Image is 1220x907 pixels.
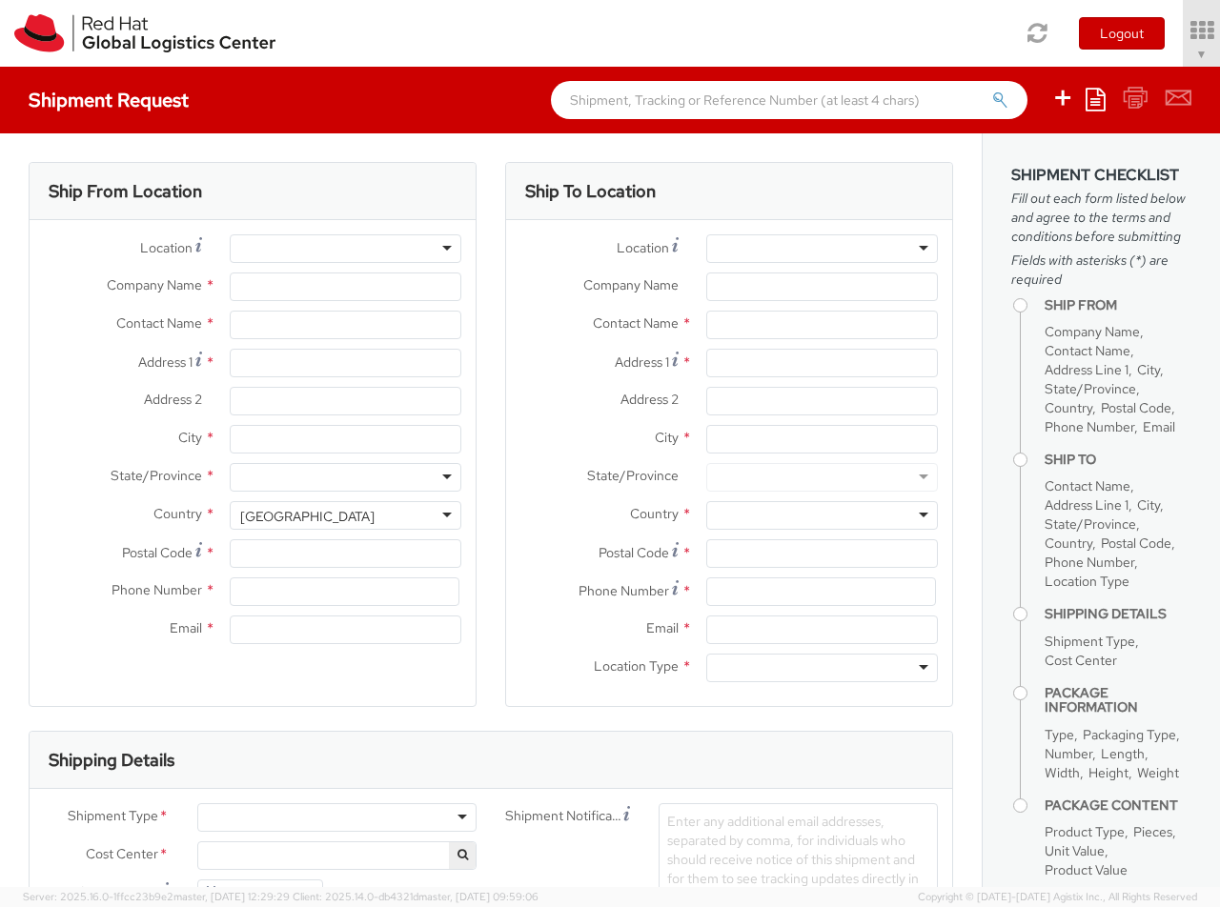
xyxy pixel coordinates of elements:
span: Cost Center [86,844,158,866]
h4: Ship From [1045,298,1191,312]
span: Shipment Type [1045,633,1135,650]
span: Shipment Notification [505,806,623,826]
span: Postal Code [1101,534,1171,552]
span: Enter any additional email addresses, separated by comma, for individuals who should receive noti... [667,813,919,906]
span: State/Province [1045,380,1136,397]
span: City [1137,361,1160,378]
h4: Package Content [1045,798,1191,813]
span: Contact Name [116,314,202,332]
span: Country [1045,399,1092,416]
h4: Package Information [1045,686,1191,716]
span: Company Name [583,276,679,293]
span: Address 1 [615,353,669,371]
span: Postal Code [1101,399,1171,416]
span: Fill out each form listed below and agree to the terms and conditions before submitting [1011,189,1191,246]
span: Country [153,505,202,522]
span: Copyright © [DATE]-[DATE] Agistix Inc., All Rights Reserved [918,890,1197,905]
span: Server: 2025.16.0-1ffcc23b9e2 [23,890,290,903]
span: Location Type [594,657,679,675]
span: Email [646,619,679,636]
h4: Ship To [1045,453,1191,467]
span: Address Line 1 [1045,496,1128,514]
button: Logout [1079,17,1165,50]
span: State/Province [587,467,679,484]
span: master, [DATE] 09:59:06 [418,890,539,903]
span: City [1137,496,1160,514]
span: Fields with asterisks (*) are required [1011,251,1191,289]
span: Country [630,505,679,522]
span: City [655,429,679,446]
span: Shipment Date [72,882,162,902]
span: Weight [1137,764,1179,781]
h4: Shipping Details [1045,607,1191,621]
span: Address 1 [138,353,193,371]
span: City [178,429,202,446]
span: Company Name [1045,323,1140,340]
span: Address 2 [620,391,679,408]
span: Country [1045,534,1092,552]
span: ▼ [1196,47,1208,62]
span: Shipment Type [68,806,158,828]
span: Contact Name [593,314,679,332]
span: Phone Number [112,581,202,598]
span: Address Line 1 [1045,361,1128,378]
input: Shipment, Tracking or Reference Number (at least 4 chars) [551,81,1027,119]
h3: Shipping Details [49,751,174,770]
span: Address 2 [144,391,202,408]
span: Location Type [1045,573,1129,590]
h4: Shipment Request [29,90,189,111]
span: Client: 2025.14.0-db4321d [293,890,539,903]
h3: Ship From Location [49,182,202,201]
span: Unit Value [1045,842,1105,859]
span: Height [1088,764,1128,781]
span: Length [1101,745,1145,762]
span: Packaging Type [1083,726,1176,743]
span: State/Province [111,467,202,484]
div: [GEOGRAPHIC_DATA] [240,507,375,526]
span: State/Province [1045,515,1136,533]
img: rh-logistics-00dfa346123c4ec078e1.svg [14,14,275,52]
span: Location [617,239,669,256]
span: Number [1045,745,1092,762]
span: Email [1143,418,1175,435]
span: master, [DATE] 12:29:29 [173,890,290,903]
span: Location [140,239,193,256]
span: Email [170,619,202,636]
label: Return label required [352,883,477,905]
span: Phone Number [1045,418,1134,435]
span: Product Value [1045,861,1128,878]
span: Width [1045,764,1080,781]
span: Product Type [1045,823,1125,840]
span: Cost Center [1045,652,1117,669]
span: Contact Name [1045,342,1130,359]
span: Contact Name [1045,477,1130,494]
span: Phone Number [1045,554,1134,571]
span: Company Name [107,276,202,293]
span: Postal Code [122,544,193,561]
h3: Shipment Checklist [1011,167,1191,184]
span: Pieces [1133,823,1172,840]
span: Type [1045,726,1074,743]
h3: Ship To Location [525,182,656,201]
span: Phone Number [579,582,669,599]
span: Postal Code [599,544,669,561]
